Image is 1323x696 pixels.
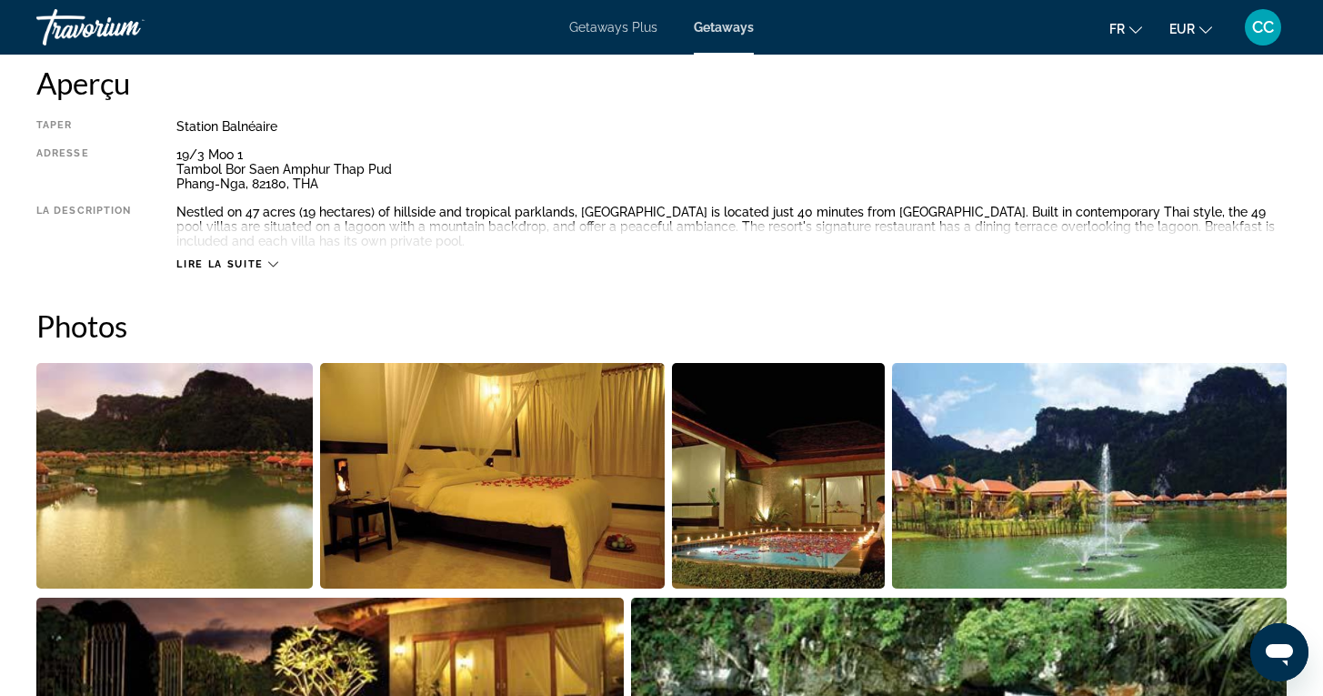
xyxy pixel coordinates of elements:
h2: Photos [36,308,1287,344]
a: Getaways Plus [569,20,657,35]
div: 19/3 Moo 1 Tambol Bor Saen Amphur Thap Pud Phang-Nga, 82180, THA [176,147,1287,191]
button: Open full-screen image slider [320,362,665,590]
span: fr [1109,22,1125,36]
span: Lire la suite [176,258,263,270]
button: Open full-screen image slider [892,362,1287,590]
button: User Menu [1239,8,1287,46]
div: Nestled on 47 acres (19 hectares) of hillside and tropical parklands, [GEOGRAPHIC_DATA] is locate... [176,205,1287,248]
div: Station balnéaire [176,119,1287,134]
button: Lire la suite [176,257,277,271]
div: La description [36,205,131,248]
a: Getaways [694,20,754,35]
button: Open full-screen image slider [672,362,885,590]
iframe: Bouton de lancement de la fenêtre de messagerie [1250,623,1308,681]
div: Taper [36,119,131,134]
button: Change currency [1169,15,1212,42]
span: EUR [1169,22,1195,36]
span: CC [1252,18,1274,36]
a: Travorium [36,4,218,51]
button: Open full-screen image slider [36,362,313,590]
div: Adresse [36,147,131,191]
h2: Aperçu [36,65,1287,101]
button: Change language [1109,15,1142,42]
